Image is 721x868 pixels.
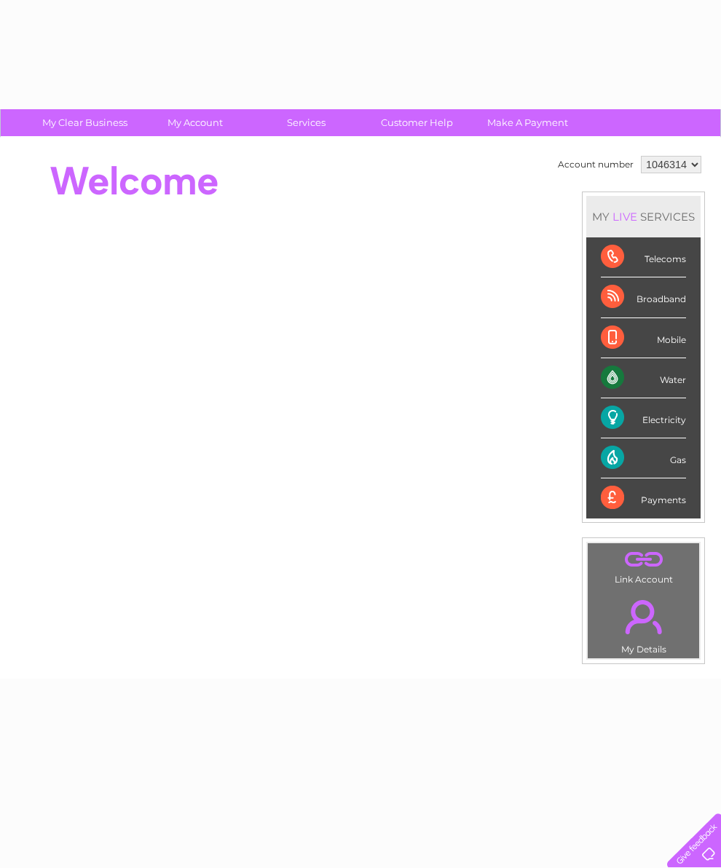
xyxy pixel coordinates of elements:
[601,398,686,438] div: Electricity
[591,547,696,572] a: .
[610,210,640,224] div: LIVE
[468,109,588,136] a: Make A Payment
[587,588,700,659] td: My Details
[601,318,686,358] div: Mobile
[357,109,477,136] a: Customer Help
[601,237,686,277] div: Telecoms
[554,152,637,177] td: Account number
[587,542,700,588] td: Link Account
[25,109,145,136] a: My Clear Business
[586,196,701,237] div: MY SERVICES
[601,438,686,478] div: Gas
[135,109,256,136] a: My Account
[246,109,366,136] a: Services
[601,358,686,398] div: Water
[591,591,696,642] a: .
[601,277,686,317] div: Broadband
[601,478,686,518] div: Payments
